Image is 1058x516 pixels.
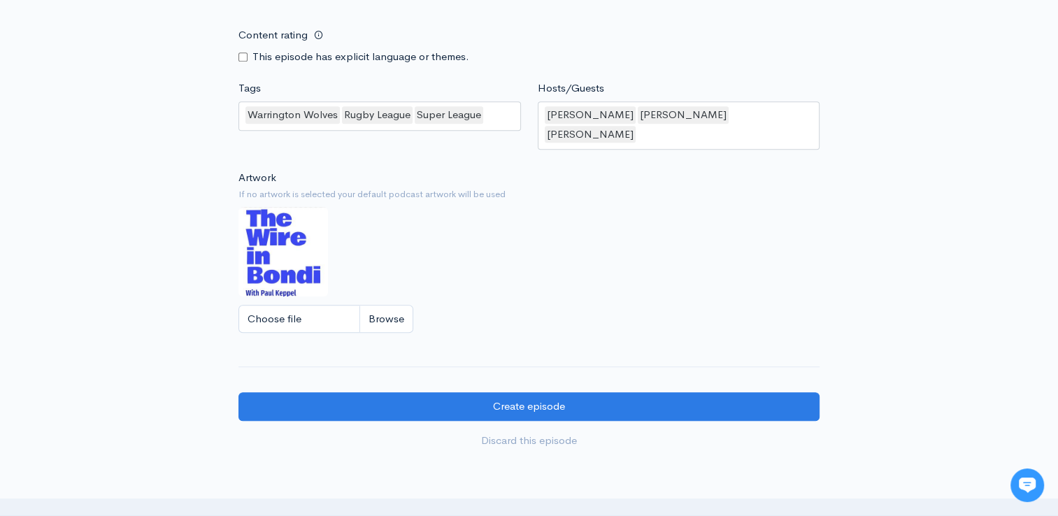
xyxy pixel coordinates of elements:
h1: Hi 👋 [21,68,259,90]
span: New conversation [90,194,168,205]
small: If no artwork is selected your default podcast artwork will be used [238,187,820,201]
label: Artwork [238,170,276,186]
iframe: gist-messenger-bubble-iframe [1010,468,1044,502]
p: Find an answer quickly [19,240,261,257]
div: Warrington Wolves [245,106,340,124]
div: Super League [415,106,483,124]
a: Discard this episode [238,427,820,455]
input: Create episode [238,392,820,421]
div: [PERSON_NAME] [545,106,636,124]
label: This episode has explicit language or themes. [252,49,469,65]
h2: Just let us know if you need anything and we'll be happy to help! 🙂 [21,93,259,160]
label: Hosts/Guests [538,80,604,96]
div: [PERSON_NAME] [638,106,729,124]
div: Rugby League [342,106,413,124]
input: Search articles [41,263,250,291]
label: Tags [238,80,261,96]
div: [PERSON_NAME] [545,126,636,143]
label: Content rating [238,21,308,50]
button: New conversation [22,185,258,213]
